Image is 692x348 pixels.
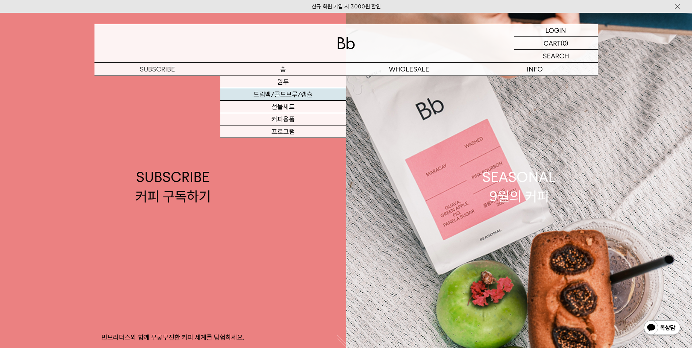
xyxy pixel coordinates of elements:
[482,167,556,206] div: SEASONAL 9월의 커피
[220,76,346,88] a: 원두
[312,3,381,10] a: 신규 회원 가입 시 3,000원 할인
[472,63,598,76] p: INFO
[220,88,346,101] a: 드립백/콜드브루/캡슐
[135,167,211,206] div: SUBSCRIBE 커피 구독하기
[514,37,598,50] a: CART (0)
[220,63,346,76] a: 숍
[561,37,568,49] p: (0)
[220,101,346,113] a: 선물세트
[544,37,561,49] p: CART
[543,50,569,62] p: SEARCH
[643,320,681,337] img: 카카오톡 채널 1:1 채팅 버튼
[94,63,220,76] a: SUBSCRIBE
[346,63,472,76] p: WHOLESALE
[220,125,346,138] a: 프로그램
[514,24,598,37] a: LOGIN
[220,113,346,125] a: 커피용품
[337,37,355,49] img: 로고
[545,24,566,36] p: LOGIN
